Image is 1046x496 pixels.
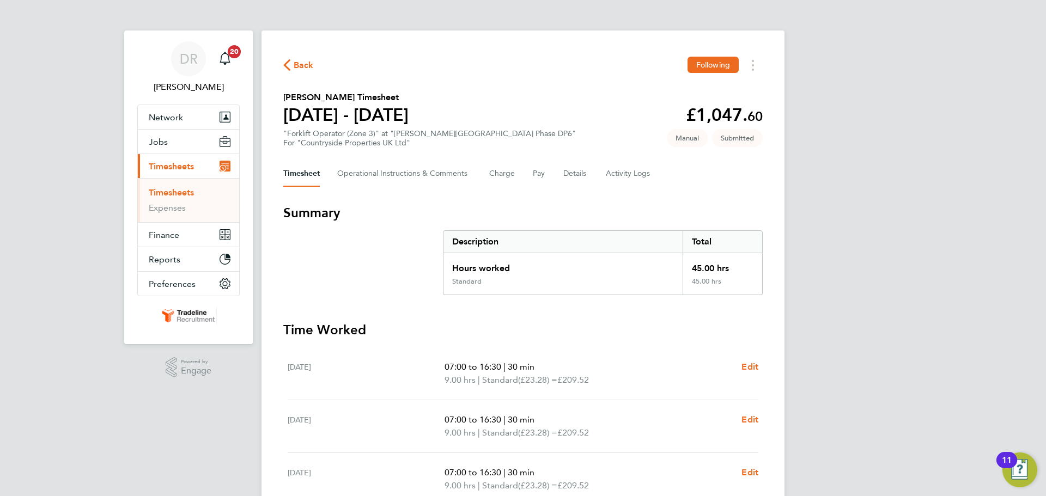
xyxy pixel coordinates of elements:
div: [DATE] [288,466,445,492]
span: | [503,414,506,425]
span: 30 min [508,467,534,477]
div: Summary [443,230,763,295]
a: Powered byEngage [166,357,212,378]
button: Pay [533,161,546,187]
nav: Main navigation [124,30,253,344]
a: Go to home page [137,307,240,324]
button: Timesheets Menu [743,57,763,74]
a: Timesheets [149,187,194,198]
h2: [PERSON_NAME] Timesheet [283,91,409,104]
span: This timesheet is Submitted. [712,129,763,147]
span: | [478,375,480,385]
span: 9.00 hrs [445,375,476,385]
a: Edit [741,360,758,373]
a: DR[PERSON_NAME] [137,41,240,94]
button: Open Resource Center, 11 new notifications [1002,452,1037,487]
span: 60 [747,108,763,124]
span: (£23.28) = [518,480,557,491]
span: | [503,467,506,477]
span: Back [294,59,314,72]
span: Edit [741,414,758,425]
button: Timesheets [138,154,239,178]
h3: Time Worked [283,321,763,339]
div: [DATE] [288,413,445,439]
div: Total [683,231,762,253]
span: 20 [228,45,241,58]
div: For "Countryside Properties UK Ltd" [283,138,576,148]
span: | [478,427,480,438]
span: (£23.28) = [518,375,557,385]
button: Timesheet [283,161,320,187]
span: Edit [741,362,758,372]
span: | [503,362,506,372]
button: Finance [138,223,239,247]
span: Reports [149,254,180,265]
span: 07:00 to 16:30 [445,414,501,425]
span: This timesheet was manually created. [667,129,708,147]
span: 30 min [508,362,534,372]
div: 45.00 hrs [683,253,762,277]
span: Demi Richens [137,81,240,94]
div: [DATE] [288,360,445,387]
span: Standard [482,479,518,492]
button: Reports [138,247,239,271]
a: Edit [741,466,758,479]
span: £209.52 [557,427,589,438]
button: Operational Instructions & Comments [337,161,472,187]
span: Edit [741,467,758,477]
button: Preferences [138,272,239,296]
span: 9.00 hrs [445,427,476,438]
button: Details [563,161,588,187]
div: "Forklift Operator (Zone 3)" at "[PERSON_NAME][GEOGRAPHIC_DATA] Phase DP6" [283,129,576,148]
span: Preferences [149,279,196,289]
a: 20 [214,41,236,76]
span: 9.00 hrs [445,480,476,491]
span: | [478,480,480,491]
div: Hours worked [443,253,683,277]
div: Standard [452,277,482,286]
button: Activity Logs [606,161,652,187]
span: £209.52 [557,480,589,491]
span: Finance [149,230,179,240]
a: Edit [741,413,758,426]
button: Back [283,58,314,72]
h1: [DATE] - [DATE] [283,104,409,126]
span: DR [180,52,198,66]
span: Standard [482,373,518,387]
span: Powered by [181,357,211,366]
span: Network [149,112,183,123]
span: Following [696,60,730,70]
div: 11 [1002,460,1012,474]
button: Following [688,57,739,73]
div: 45.00 hrs [683,277,762,295]
img: tradelinerecruitment-logo-retina.png [160,307,217,324]
span: 07:00 to 16:30 [445,362,501,372]
button: Charge [489,161,515,187]
div: Timesheets [138,178,239,222]
app-decimal: £1,047. [686,105,763,125]
div: Description [443,231,683,253]
span: Timesheets [149,161,194,172]
h3: Summary [283,204,763,222]
span: (£23.28) = [518,427,557,438]
span: Engage [181,366,211,376]
button: Jobs [138,130,239,154]
button: Network [138,105,239,129]
span: Jobs [149,137,168,147]
span: £209.52 [557,375,589,385]
a: Expenses [149,203,186,213]
span: Standard [482,426,518,439]
span: 30 min [508,414,534,425]
span: 07:00 to 16:30 [445,467,501,477]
